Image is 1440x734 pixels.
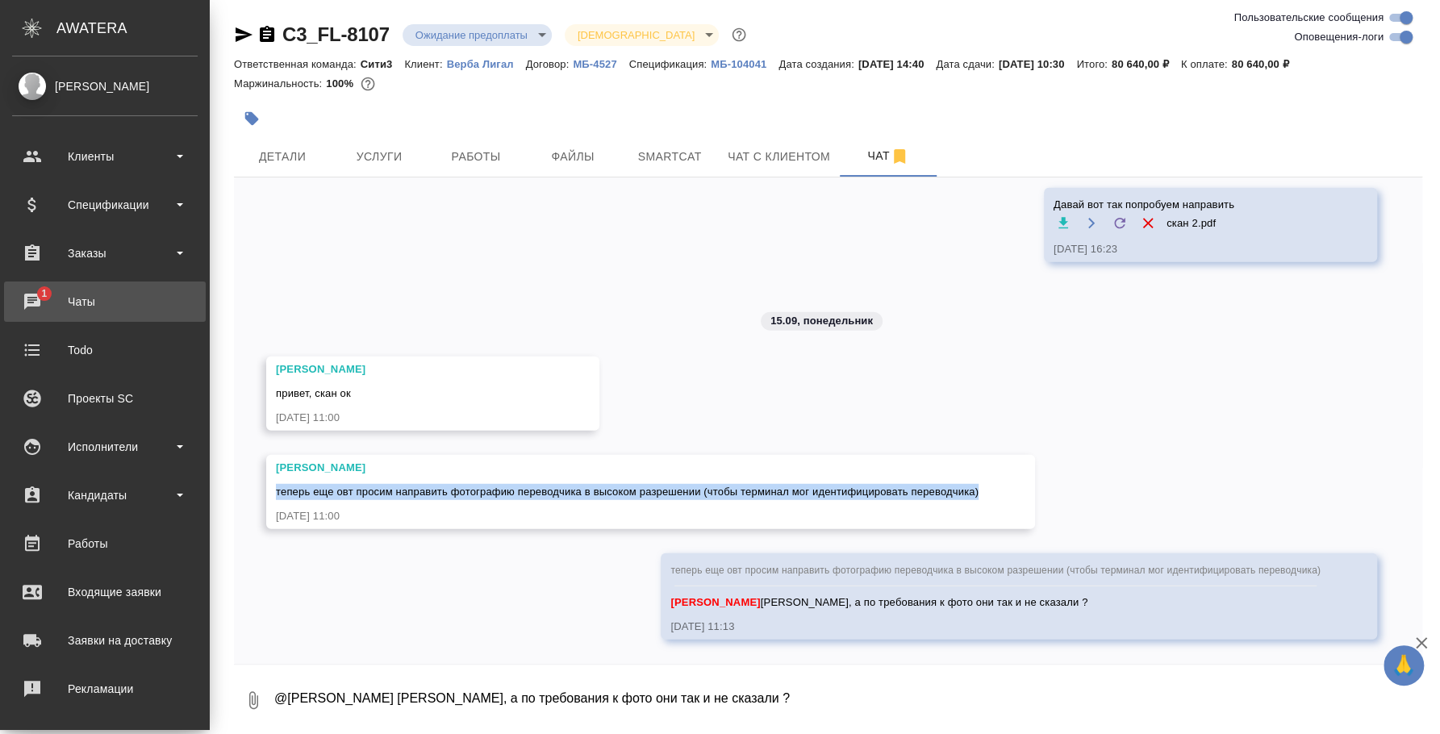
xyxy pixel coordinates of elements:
[12,193,198,217] div: Спецификации
[565,24,719,46] div: Ожидание предоплаты
[4,523,206,564] a: Работы
[4,330,206,370] a: Todo
[357,73,378,94] button: 0.00 RUB;
[1112,58,1181,70] p: 80 640,00 ₽
[12,628,198,653] div: Заявки на доставку
[340,147,418,167] span: Услуги
[361,58,405,70] p: Сити3
[403,24,552,46] div: Ожидание предоплаты
[711,58,778,70] p: МБ-104041
[1054,197,1321,213] span: Давай вот так попробуем направить
[4,620,206,661] a: Заявки на доставку
[778,58,858,70] p: Дата создания:
[1167,215,1216,231] span: скан 2.pdf
[447,56,526,70] a: Верба Лигал
[1384,645,1424,686] button: 🙏
[670,596,760,608] span: [PERSON_NAME]
[890,147,909,166] svg: Отписаться
[276,460,979,476] div: [PERSON_NAME]
[234,77,326,90] p: Маржинальность:
[1232,58,1301,70] p: 80 640,00 ₽
[670,619,1321,635] div: [DATE] 11:13
[257,25,277,44] button: Скопировать ссылку
[244,147,321,167] span: Детали
[631,147,708,167] span: Smartcat
[56,12,210,44] div: AWATERA
[728,147,830,167] span: Чат с клиентом
[1390,649,1417,682] span: 🙏
[4,669,206,709] a: Рекламации
[234,58,361,70] p: Ответственная команда:
[234,101,269,136] button: Добавить тэг
[1294,29,1384,45] span: Оповещения-логи
[629,58,711,70] p: Спецификация:
[12,386,198,411] div: Проекты SC
[858,58,937,70] p: [DATE] 14:40
[12,144,198,169] div: Клиенты
[276,410,543,426] div: [DATE] 11:00
[1054,241,1321,257] div: [DATE] 16:23
[326,77,357,90] p: 100%
[12,241,198,265] div: Заказы
[276,387,351,399] span: привет, скан ок
[1138,213,1158,233] button: Удалить файл
[411,28,532,42] button: Ожидание предоплаты
[12,580,198,604] div: Входящие заявки
[276,361,543,377] div: [PERSON_NAME]
[12,483,198,507] div: Кандидаты
[849,146,927,166] span: Чат
[573,58,628,70] p: МБ-4527
[534,147,611,167] span: Файлы
[770,313,873,329] p: 15.09, понедельник
[1076,58,1111,70] p: Итого:
[12,338,198,362] div: Todo
[670,565,1321,576] span: теперь еще овт просим направить фотографию переводчика в высоком разрешении (чтобы терминал мог и...
[4,378,206,419] a: Проекты SC
[573,28,699,42] button: [DEMOGRAPHIC_DATA]
[12,290,198,314] div: Чаты
[573,56,628,70] a: МБ-4527
[1181,58,1232,70] p: К оплате:
[31,286,56,302] span: 1
[999,58,1077,70] p: [DATE] 10:30
[12,677,198,701] div: Рекламации
[1082,213,1102,233] button: Открыть на драйве
[12,77,198,95] div: [PERSON_NAME]
[1054,213,1074,233] button: Скачать
[447,58,526,70] p: Верба Лигал
[12,435,198,459] div: Исполнители
[234,25,253,44] button: Скопировать ссылку для ЯМессенджера
[276,486,979,498] span: теперь еще овт просим направить фотографию переводчика в высоком разрешении (чтобы терминал мог и...
[711,56,778,70] a: МБ-104041
[1233,10,1384,26] span: Пользовательские сообщения
[670,596,1087,608] span: [PERSON_NAME], а по требования к фото они так и не сказали ?
[404,58,446,70] p: Клиент:
[4,572,206,612] a: Входящие заявки
[276,508,979,524] div: [DATE] 11:00
[728,24,749,45] button: Доп статусы указывают на важность/срочность заказа
[936,58,998,70] p: Дата сдачи:
[12,532,198,556] div: Работы
[282,23,390,45] a: C3_FL-8107
[4,282,206,322] a: 1Чаты
[1110,213,1130,233] label: Обновить файл
[437,147,515,167] span: Работы
[526,58,574,70] p: Договор:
